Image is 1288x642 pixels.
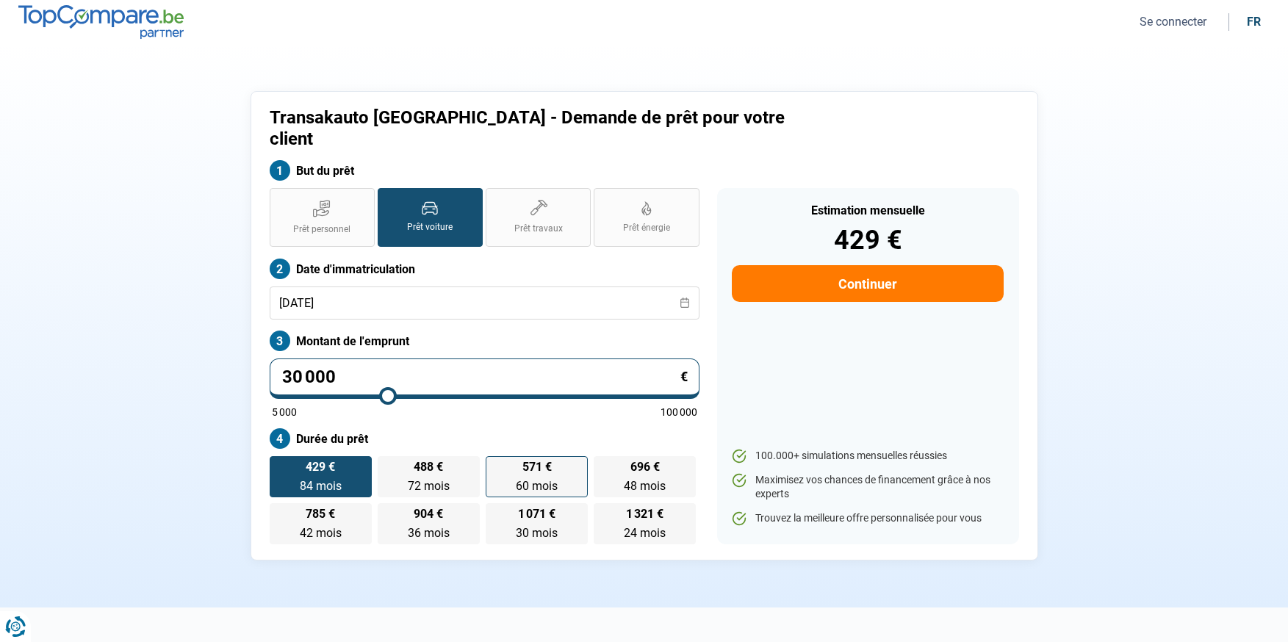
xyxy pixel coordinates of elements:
[270,428,699,449] label: Durée du prêt
[732,473,1003,502] li: Maximisez vos chances de financement grâce à nos experts
[408,479,450,493] span: 72 mois
[522,461,552,473] span: 571 €
[623,222,670,234] span: Prêt énergie
[1247,15,1261,29] div: fr
[516,479,558,493] span: 60 mois
[300,526,342,540] span: 42 mois
[732,449,1003,464] li: 100.000+ simulations mensuelles réussies
[414,461,443,473] span: 488 €
[407,221,453,234] span: Prêt voiture
[624,479,666,493] span: 48 mois
[414,508,443,520] span: 904 €
[630,461,660,473] span: 696 €
[270,160,699,181] label: But du prêt
[732,205,1003,217] div: Estimation mensuelle
[270,331,699,351] label: Montant de l'emprunt
[270,107,827,150] h1: Transakauto [GEOGRAPHIC_DATA] - Demande de prêt pour votre client
[293,223,350,236] span: Prêt personnel
[18,5,184,38] img: TopCompare.be
[1135,14,1211,29] button: Se connecter
[732,227,1003,253] div: 429 €
[516,526,558,540] span: 30 mois
[661,407,697,417] span: 100 000
[732,265,1003,302] button: Continuer
[270,259,699,279] label: Date d'immatriculation
[270,286,699,320] input: jj/mm/aaaa
[272,407,297,417] span: 5 000
[408,526,450,540] span: 36 mois
[680,370,688,383] span: €
[732,511,1003,526] li: Trouvez la meilleure offre personnalisée pour vous
[300,479,342,493] span: 84 mois
[306,508,335,520] span: 785 €
[624,526,666,540] span: 24 mois
[306,461,335,473] span: 429 €
[514,223,563,235] span: Prêt travaux
[626,508,663,520] span: 1 321 €
[518,508,555,520] span: 1 071 €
